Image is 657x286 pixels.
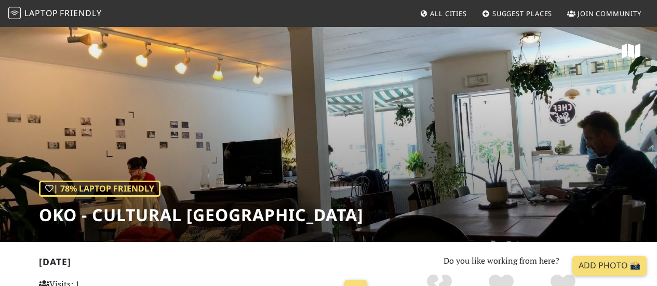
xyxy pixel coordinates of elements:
[430,9,467,18] span: All Cities
[39,256,372,271] h2: [DATE]
[384,254,619,268] p: Do you like working from here?
[8,7,21,19] img: LaptopFriendly
[60,7,101,19] span: Friendly
[24,7,58,19] span: Laptop
[39,205,364,225] h1: OKO - Cultural [GEOGRAPHIC_DATA]
[578,9,641,18] span: Join Community
[478,4,557,23] a: Suggest Places
[8,5,102,23] a: LaptopFriendly LaptopFriendly
[415,4,471,23] a: All Cities
[39,181,160,197] div: | 78% Laptop Friendly
[563,4,646,23] a: Join Community
[572,256,647,276] a: Add Photo 📸
[492,9,553,18] span: Suggest Places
